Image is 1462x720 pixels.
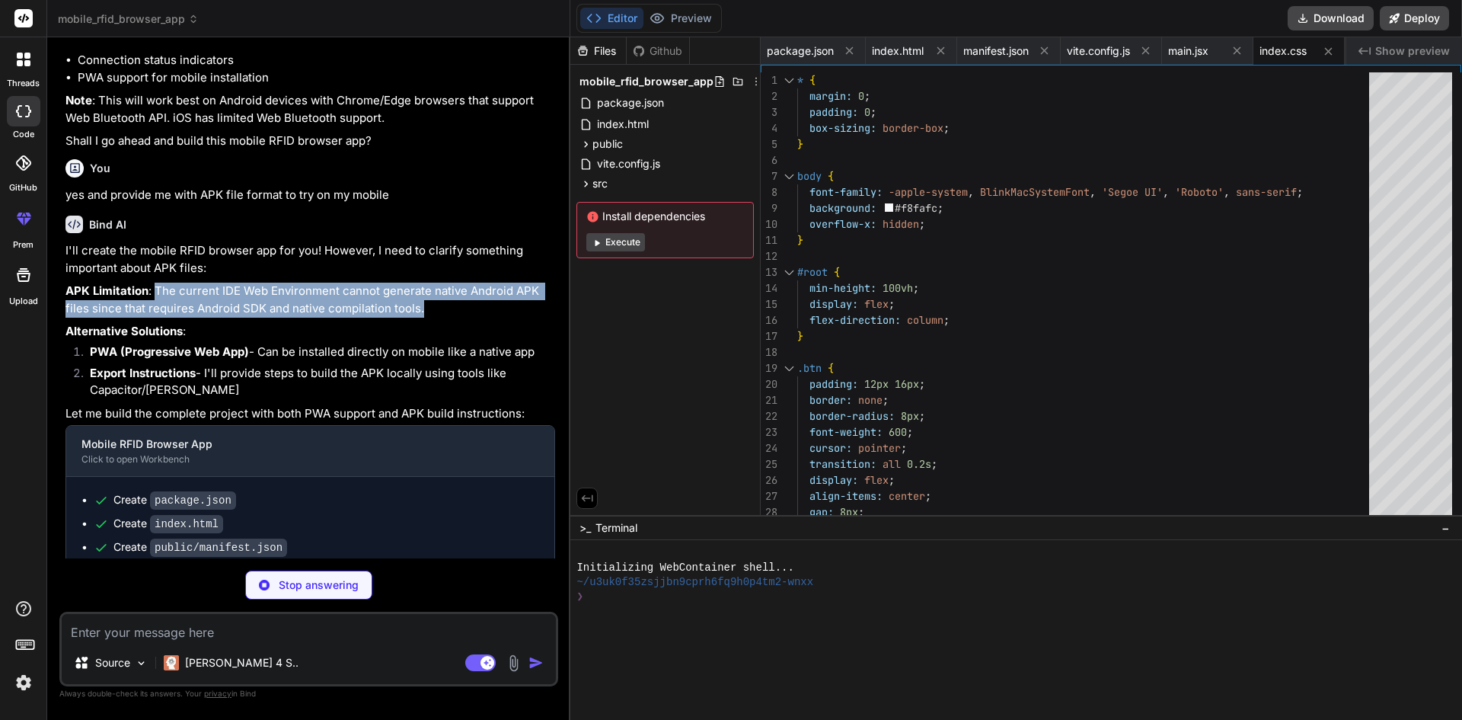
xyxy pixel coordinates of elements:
[919,377,925,391] span: ;
[528,655,544,670] img: icon
[872,43,924,59] span: index.html
[858,393,883,407] span: none
[1441,520,1450,536] span: −
[592,136,623,152] span: public
[809,489,883,503] span: align-items:
[65,283,148,298] strong: APK Limitation
[761,296,777,312] div: 15
[919,217,925,231] span: ;
[919,409,925,423] span: ;
[1224,185,1230,199] span: ,
[761,472,777,488] div: 26
[761,136,777,152] div: 5
[809,281,876,295] span: min-height:
[65,187,555,204] p: yes and provide me with APK file format to try on my mobile
[980,185,1090,199] span: BlinkMacSystemFont
[150,539,287,557] code: public/manifest.json
[1090,185,1096,199] span: ,
[883,457,901,471] span: all
[1175,185,1224,199] span: 'Roboto'
[761,184,777,200] div: 8
[901,409,919,423] span: 8px
[889,185,968,199] span: -apple-system
[809,105,858,119] span: padding:
[858,89,864,103] span: 0
[943,121,950,135] span: ;
[595,115,650,133] span: index.html
[883,121,943,135] span: border-box
[13,128,34,141] label: code
[895,201,938,215] span: #f8fafc
[65,242,555,277] p: I'll create the mobile RFID browser app for you! However, I need to clarify something important a...
[576,590,584,604] span: ❯
[81,453,515,466] div: Click to open Workbench
[889,489,925,503] span: center
[65,405,555,423] p: Let me build the complete project with both PWA support and APK build instructions:
[828,169,834,183] span: {
[580,8,643,29] button: Editor
[779,168,799,184] div: Click to collapse the range.
[1375,43,1450,59] span: Show preview
[65,324,183,338] strong: Alternative Solutions
[883,393,889,407] span: ;
[13,238,34,251] label: prem
[761,504,777,520] div: 28
[586,209,744,224] span: Install dependencies
[595,155,662,173] span: vite.config.js
[576,575,813,590] span: ~/u3uk0f35zsjjbn9cprh6fq9h0p4tm2-wnxx
[864,89,870,103] span: ;
[89,217,126,232] h6: Bind AI
[761,328,777,344] div: 17
[761,120,777,136] div: 4
[761,424,777,440] div: 23
[1067,43,1130,59] span: vite.config.js
[586,233,645,251] button: Execute
[797,137,803,151] span: }
[204,689,231,698] span: privacy
[1102,185,1163,199] span: 'Segoe UI'
[809,505,834,519] span: gap:
[113,516,223,532] div: Create
[864,473,889,487] span: flex
[797,329,803,343] span: }
[9,181,37,194] label: GitHub
[65,283,555,317] p: : The current IDE Web Environment cannot generate native Android APK files since that requires An...
[767,43,834,59] span: package.json
[761,280,777,296] div: 14
[834,265,840,279] span: {
[761,344,777,360] div: 18
[65,323,555,341] p: :
[779,264,799,280] div: Click to collapse the range.
[864,297,889,311] span: flex
[761,216,777,232] div: 10
[761,88,777,104] div: 2
[840,505,858,519] span: 8px
[59,686,558,701] p: Always double-check its answers. Your in Bind
[907,457,931,471] span: 0.2s
[761,376,777,392] div: 20
[761,456,777,472] div: 25
[889,297,895,311] span: ;
[779,72,799,88] div: Click to collapse the range.
[761,392,777,408] div: 21
[761,104,777,120] div: 3
[883,217,919,231] span: hidden
[185,655,298,670] p: [PERSON_NAME] 4 S..
[579,74,713,89] span: mobile_rfid_browser_app
[164,655,179,670] img: Claude 4 Sonnet
[1236,185,1297,199] span: sans-serif
[65,92,555,126] p: : This will work best on Android devices with Chrome/Edge browsers that support Web Bluetooth API...
[1259,43,1307,59] span: index.css
[1168,43,1208,59] span: main.jsx
[761,248,777,264] div: 12
[81,437,515,452] div: Mobile RFID Browser App
[761,440,777,456] div: 24
[58,11,199,27] span: mobile_rfid_browser_app
[858,505,864,519] span: ;
[579,520,591,536] span: >_
[576,561,793,575] span: Initializing WebContainer shell...
[95,655,130,670] p: Source
[797,265,828,279] span: #root
[627,43,689,59] div: Github
[809,409,895,423] span: border-radius:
